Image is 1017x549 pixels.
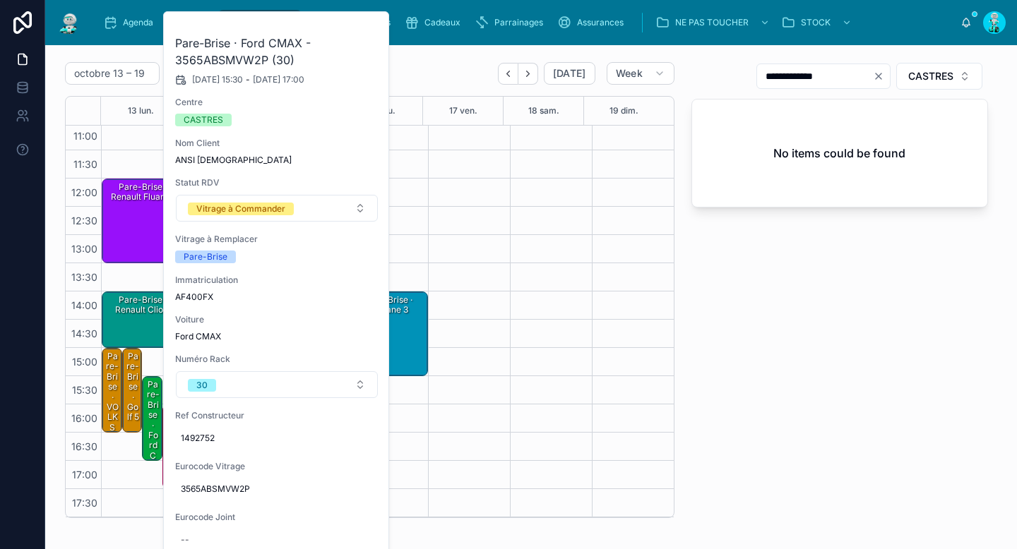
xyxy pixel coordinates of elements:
[553,67,586,80] span: [DATE]
[175,314,379,325] span: Voiture
[218,10,302,35] a: Commandes
[175,234,379,245] span: Vitrage à Remplacer
[99,10,163,35] a: Agenda
[68,412,101,424] span: 16:00
[105,294,182,317] div: Pare-Brise · Renault clio 3
[498,63,518,85] button: Back
[777,10,859,35] a: STOCK
[175,354,379,365] span: Numéro Rack
[196,379,208,392] div: 30
[651,10,777,35] a: NE PAS TOUCHER
[181,433,373,444] span: 1492752
[175,177,379,188] span: Statut RDV
[68,440,101,452] span: 16:30
[175,410,379,421] span: Ref Constructeur
[69,497,101,509] span: 17:30
[896,63,982,90] button: Select Button
[494,17,543,28] span: Parrainages
[175,97,379,108] span: Centre
[609,97,638,125] button: 19 dim.
[518,63,538,85] button: Next
[69,469,101,481] span: 17:00
[908,69,953,83] span: CASTRES
[196,203,285,215] div: Vitrage à Commander
[56,11,82,34] img: App logo
[143,377,162,460] div: Pare-Brise · Ford CMAX - 3565ABSMVW2P (30)
[123,17,153,28] span: Agenda
[470,10,553,35] a: Parrainages
[74,66,145,80] h2: octobre 13 – 19
[176,371,378,398] button: Select Button
[69,384,101,396] span: 15:30
[400,10,470,35] a: Cadeaux
[68,243,101,255] span: 13:00
[577,17,624,28] span: Assurances
[102,349,121,432] div: Pare-Brise · VOLKSWAGEN Polo 884-TC-66 IV 1.4 TDi 75cv
[449,97,477,125] button: 17 ven.
[125,350,141,424] div: Pare-Brise · Golf 5
[163,10,218,35] a: Rack
[528,97,559,125] button: 18 sam.
[68,271,101,283] span: 13:30
[93,7,961,38] div: scrollable content
[181,483,373,495] span: 3565ABSMVW2P
[192,74,243,85] span: [DATE] 15:30
[175,155,379,166] span: ANSI [DEMOGRAPHIC_DATA]
[675,17,749,28] span: NE PAS TOUCHER
[553,10,634,35] a: Assurances
[253,74,304,85] span: [DATE] 17:00
[175,512,379,523] span: Eurocode Joint
[70,158,101,170] span: 11:30
[616,67,643,80] span: Week
[175,461,379,472] span: Eurocode Vitrage
[801,17,831,28] span: STOCK
[873,71,890,82] button: Clear
[773,145,905,162] h2: No items could be found
[424,17,460,28] span: Cadeaux
[175,35,379,68] h2: Pare-Brise · Ford CMAX - 3565ABSMVW2P (30)
[128,97,154,125] button: 13 lun.
[70,130,101,142] span: 11:00
[246,74,250,85] span: -
[175,331,379,342] span: Ford CMAX
[102,179,182,263] div: Pare-Brise · Renault fluance
[102,292,182,347] div: Pare-Brise · Renault clio 3
[68,327,101,339] span: 14:30
[69,356,101,368] span: 15:00
[176,195,378,222] button: Select Button
[68,215,101,227] span: 12:30
[175,291,379,303] span: AF400FX
[181,534,189,545] div: --
[123,349,142,432] div: Pare-Brise · Golf 5
[68,299,101,311] span: 14:00
[175,274,379,286] span: Immatriculation
[607,62,674,85] button: Week
[184,114,223,126] div: CASTRES
[544,62,595,85] button: [DATE]
[302,10,400,35] a: SAV techniciens
[175,138,379,149] span: Nom Client
[68,186,101,198] span: 12:00
[184,251,227,263] div: Pare-Brise
[105,181,182,204] div: Pare-Brise · Renault fluance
